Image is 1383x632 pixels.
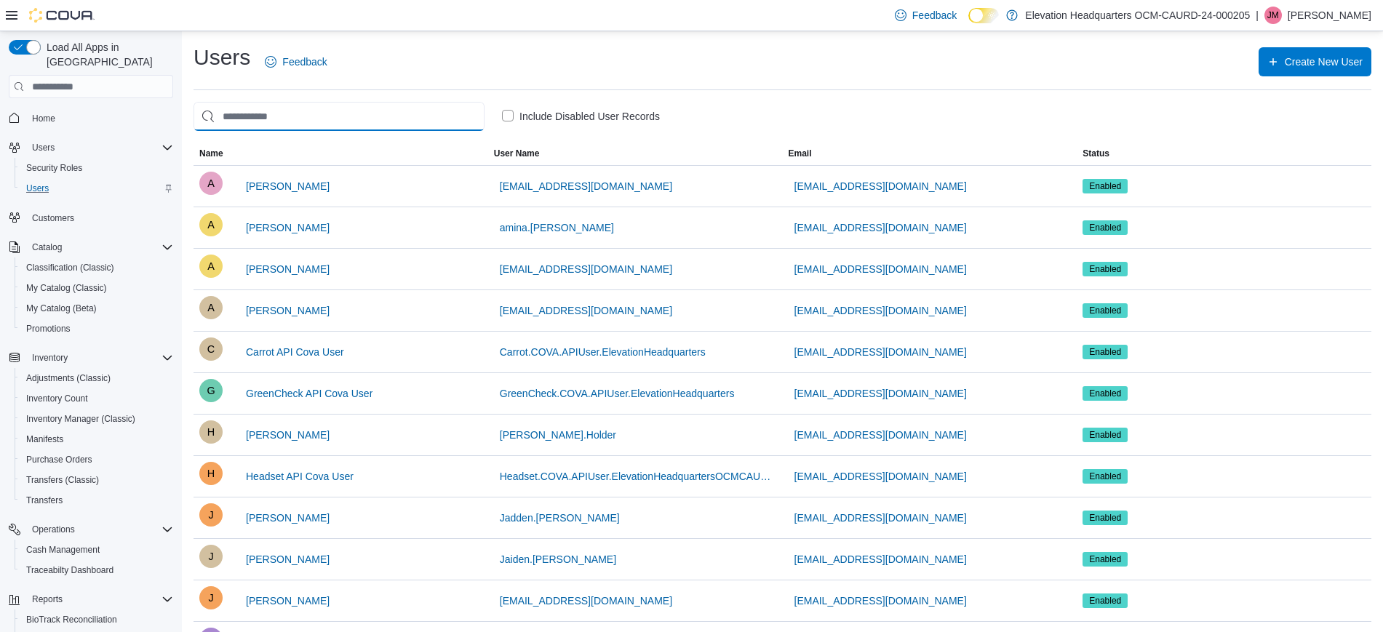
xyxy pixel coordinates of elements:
[789,545,973,574] button: [EMAIL_ADDRESS][DOMAIN_NAME]
[32,113,55,124] span: Home
[15,257,179,278] button: Classification (Classic)
[20,259,173,276] span: Classification (Classic)
[207,255,215,278] span: A
[20,369,116,387] a: Adjustments (Classic)
[494,296,678,325] button: [EMAIL_ADDRESS][DOMAIN_NAME]
[794,220,967,235] span: [EMAIL_ADDRESS][DOMAIN_NAME]
[3,348,179,368] button: Inventory
[789,462,973,491] button: [EMAIL_ADDRESS][DOMAIN_NAME]
[199,213,223,236] div: Amina
[20,541,105,559] a: Cash Management
[26,564,113,576] span: Traceabilty Dashboard
[26,495,63,506] span: Transfers
[26,139,173,156] span: Users
[26,614,117,625] span: BioTrack Reconciliation
[1285,55,1363,69] span: Create New User
[794,552,967,567] span: [EMAIL_ADDRESS][DOMAIN_NAME]
[207,213,215,236] span: A
[1288,7,1371,24] p: [PERSON_NAME]
[1089,180,1121,193] span: Enabled
[15,178,179,199] button: Users
[789,379,973,408] button: [EMAIL_ADDRESS][DOMAIN_NAME]
[26,108,173,127] span: Home
[794,179,967,193] span: [EMAIL_ADDRESS][DOMAIN_NAME]
[26,591,68,608] button: Reports
[15,368,179,388] button: Adjustments (Classic)
[32,352,68,364] span: Inventory
[26,239,68,256] button: Catalog
[1089,345,1121,359] span: Enabled
[794,593,967,608] span: [EMAIL_ADDRESS][DOMAIN_NAME]
[3,237,179,257] button: Catalog
[1256,7,1259,24] p: |
[26,393,88,404] span: Inventory Count
[15,298,179,319] button: My Catalog (Beta)
[199,503,223,527] div: Jadden
[20,471,105,489] a: Transfers (Classic)
[26,162,82,174] span: Security Roles
[32,593,63,605] span: Reports
[246,179,330,193] span: [PERSON_NAME]
[3,589,179,609] button: Reports
[20,611,123,628] a: BioTrack Reconciliation
[26,183,49,194] span: Users
[240,462,359,491] button: Headset API Cova User
[208,586,213,609] span: J
[246,220,330,235] span: [PERSON_NAME]
[246,469,354,484] span: Headset API Cova User
[20,279,173,297] span: My Catalog (Classic)
[500,345,706,359] span: Carrot.COVA.APIUser.ElevationHeadquarters
[20,410,141,428] a: Inventory Manager (Classic)
[26,521,173,538] span: Operations
[246,552,330,567] span: [PERSON_NAME]
[794,386,967,401] span: [EMAIL_ADDRESS][DOMAIN_NAME]
[1083,148,1109,159] span: Status
[246,428,330,442] span: [PERSON_NAME]
[207,296,215,319] span: A
[1267,7,1279,24] span: JM
[494,379,741,408] button: GreenCheck.COVA.APIUser.ElevationHeadquarters
[20,471,173,489] span: Transfers (Classic)
[1089,428,1121,441] span: Enabled
[20,541,173,559] span: Cash Management
[240,172,335,201] button: [PERSON_NAME]
[208,545,213,568] span: J
[494,337,712,367] button: Carrot.COVA.APIUser.ElevationHeadquarters
[199,337,223,361] div: Carrot
[500,386,735,401] span: GreenCheck.COVA.APIUser.ElevationHeadquarters
[15,409,179,429] button: Inventory Manager (Classic)
[20,410,173,428] span: Inventory Manager (Classic)
[20,320,76,337] a: Promotions
[20,492,173,509] span: Transfers
[240,586,335,615] button: [PERSON_NAME]
[199,420,223,444] div: Hassan
[794,469,967,484] span: [EMAIL_ADDRESS][DOMAIN_NAME]
[194,43,250,72] h1: Users
[207,337,215,361] span: C
[1083,386,1128,401] span: Enabled
[1089,470,1121,483] span: Enabled
[15,158,179,178] button: Security Roles
[494,148,540,159] span: User Name
[32,524,75,535] span: Operations
[240,213,335,242] button: [PERSON_NAME]
[240,296,335,325] button: [PERSON_NAME]
[494,462,777,491] button: Headset.COVA.APIUser.ElevationHeadquartersOCMCAURD24000205
[1089,387,1121,400] span: Enabled
[199,255,223,278] div: Anais
[1025,7,1250,24] p: Elevation Headquarters OCM-CAURD-24-000205
[199,545,223,568] div: Jaiden
[199,379,223,402] div: GreenCheck
[199,462,223,485] div: Headset
[502,108,660,125] label: Include Disabled User Records
[500,262,672,276] span: [EMAIL_ADDRESS][DOMAIN_NAME]
[26,349,173,367] span: Inventory
[1083,179,1128,193] span: Enabled
[26,591,173,608] span: Reports
[794,262,967,276] span: [EMAIL_ADDRESS][DOMAIN_NAME]
[246,303,330,318] span: [PERSON_NAME]
[20,451,98,468] a: Purchase Orders
[20,451,173,468] span: Purchase Orders
[26,303,97,314] span: My Catalog (Beta)
[20,180,173,197] span: Users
